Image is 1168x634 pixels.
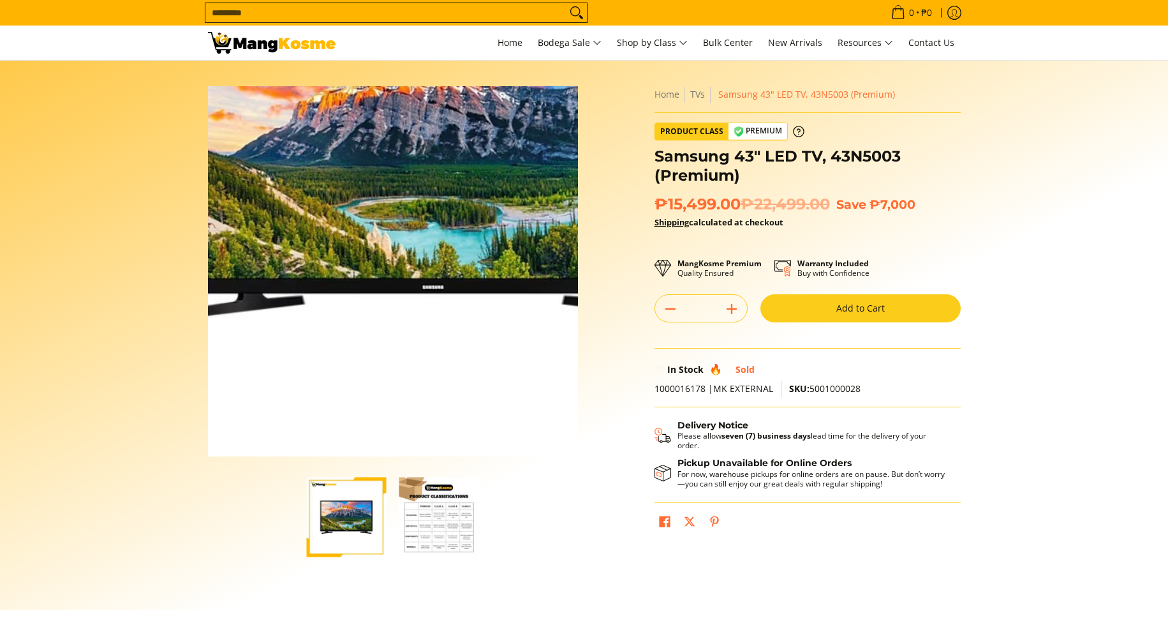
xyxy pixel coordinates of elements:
strong: Warranty Included [797,258,869,269]
a: New Arrivals [762,26,829,60]
a: Shipping [654,216,689,228]
p: Please allow lead time for the delivery of your order. [677,431,948,450]
button: Search [566,3,587,22]
a: Home [491,26,529,60]
a: Home [654,88,679,100]
span: 15 [654,363,665,375]
a: Shop by Class [610,26,694,60]
span: ₱15,499.00 [654,195,830,214]
span: In Stock [667,363,704,375]
p: For now, warehouse pickups for online orders are on pause. But don’t worry—you can still enjoy ou... [677,469,948,488]
nav: Breadcrumbs [654,86,961,103]
button: Subtract [655,299,686,319]
img: Samsung 43&quot; LED TV - 43N5003 (Premium Appliances) l Mang Kosme [208,32,336,54]
span: ₱7,000 [869,197,915,212]
span: 1000016178 |MK EXTERNAL [654,382,773,395]
a: TVs [690,88,705,100]
span: Samsung 43" LED TV, 43N5003 (Premium) [718,88,895,100]
span: Bulk Center [703,36,753,49]
a: Post on X [681,513,699,534]
a: Pin on Pinterest [706,513,723,534]
span: SKU: [789,382,809,395]
img: Samsung 43" LED TV, 43N5003 (Premium)-2 [399,477,479,557]
strong: seven (7) business days [721,430,811,441]
a: Bodega Sale [531,26,608,60]
a: Bulk Center [697,26,759,60]
img: premium-badge-icon.webp [734,126,744,137]
strong: calculated at checkout [654,216,783,228]
img: samsung-43-inch-led-tv-full-view- mang-kosme [208,86,578,457]
span: Shop by Class [617,35,688,51]
nav: Main Menu [348,26,961,60]
a: Product Class Premium [654,123,804,140]
span: Save [836,197,866,212]
button: Shipping & Delivery [654,420,948,451]
p: Quality Ensured [677,259,762,278]
span: • [887,6,936,20]
span: ₱0 [919,8,934,17]
button: Add to Cart [760,294,961,322]
h1: Samsung 43" LED TV, 43N5003 (Premium) [654,147,961,185]
a: Share on Facebook [656,513,674,534]
span: Bodega Sale [538,35,602,51]
button: Add [716,299,747,319]
span: Sold [736,363,755,375]
img: samsung-43-inch-led-tv-full-view- mang-kosme [307,477,387,557]
span: 0 [907,8,916,17]
strong: Delivery Notice [677,419,748,431]
strong: Pickup Unavailable for Online Orders [677,457,852,469]
span: Contact Us [908,36,954,49]
a: Contact Us [902,26,961,60]
span: Home [498,36,522,49]
strong: MangKosme Premium [677,258,762,269]
span: Product Class [655,123,728,140]
span: Resources [838,35,893,51]
span: Premium [728,123,787,139]
del: ₱22,499.00 [741,195,830,214]
span: 5001000028 [789,382,861,395]
p: Buy with Confidence [797,259,869,278]
span: 3 [728,363,733,375]
span: New Arrivals [768,36,822,49]
a: Resources [831,26,899,60]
